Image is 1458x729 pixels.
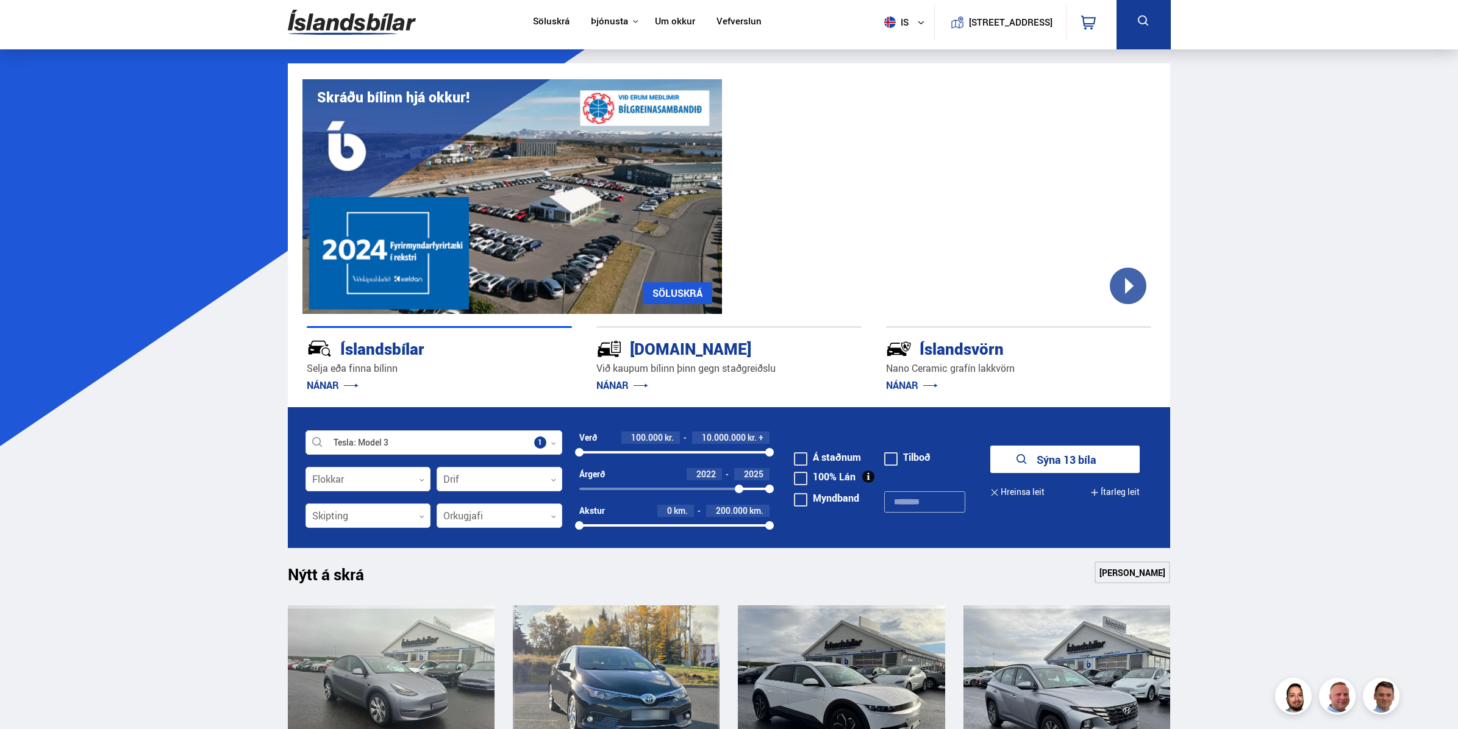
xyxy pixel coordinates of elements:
[288,565,385,591] h1: Nýtt á skrá
[941,5,1059,40] a: [STREET_ADDRESS]
[533,16,570,29] a: Söluskrá
[879,4,934,40] button: is
[674,506,688,516] span: km.
[748,433,757,443] span: kr.
[579,469,605,479] div: Árgerð
[667,505,672,516] span: 0
[886,336,912,361] img: -Svtn6bYgwAsiwNX.svg
[307,337,529,358] div: Íslandsbílar
[1321,680,1357,716] img: siFngHWaQ9KaOqBr.png
[696,468,716,480] span: 2022
[579,506,605,516] div: Akstur
[884,452,931,462] label: Tilboð
[702,432,746,443] span: 10.000.000
[886,361,1151,375] p: Nano Ceramic grafín lakkvörn
[990,478,1045,506] button: Hreinsa leit
[886,379,938,392] a: NÁNAR
[302,79,722,314] img: eKx6w-_Home_640_.png
[990,446,1140,473] button: Sýna 13 bíla
[759,433,763,443] span: +
[307,336,332,361] img: JRvxyua_JYH6wB4c.svg
[307,379,359,392] a: NÁNAR
[10,5,46,41] button: Opna LiveChat spjallviðmót
[665,433,674,443] span: kr.
[974,17,1048,27] button: [STREET_ADDRESS]
[288,2,416,42] img: G0Ugv5HjCgRt.svg
[596,379,648,392] a: NÁNAR
[749,506,763,516] span: km.
[1365,680,1401,716] img: FbJEzSuNWCJXmdc-.webp
[307,361,572,375] p: Selja eða finna bílinn
[643,282,712,304] a: SÖLUSKRÁ
[794,452,861,462] label: Á staðnum
[1095,561,1170,583] a: [PERSON_NAME]
[794,493,859,503] label: Myndband
[591,16,628,27] button: Þjónusta
[317,89,470,105] h1: Skráðu bílinn hjá okkur!
[596,337,818,358] div: [DOMAIN_NAME]
[1277,680,1313,716] img: nhp88E3Fdnt1Opn2.png
[886,337,1108,358] div: Íslandsvörn
[744,468,763,480] span: 2025
[1090,478,1140,506] button: Ítarleg leit
[884,16,896,28] img: svg+xml;base64,PHN2ZyB4bWxucz0iaHR0cDovL3d3dy53My5vcmcvMjAwMC9zdmciIHdpZHRoPSI1MTIiIGhlaWdodD0iNT...
[596,336,622,361] img: tr5P-W3DuiFaO7aO.svg
[655,16,695,29] a: Um okkur
[794,472,856,482] label: 100% Lán
[631,432,663,443] span: 100.000
[579,433,597,443] div: Verð
[716,16,762,29] a: Vefverslun
[879,16,910,28] span: is
[716,505,748,516] span: 200.000
[596,361,862,375] p: Við kaupum bílinn þinn gegn staðgreiðslu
